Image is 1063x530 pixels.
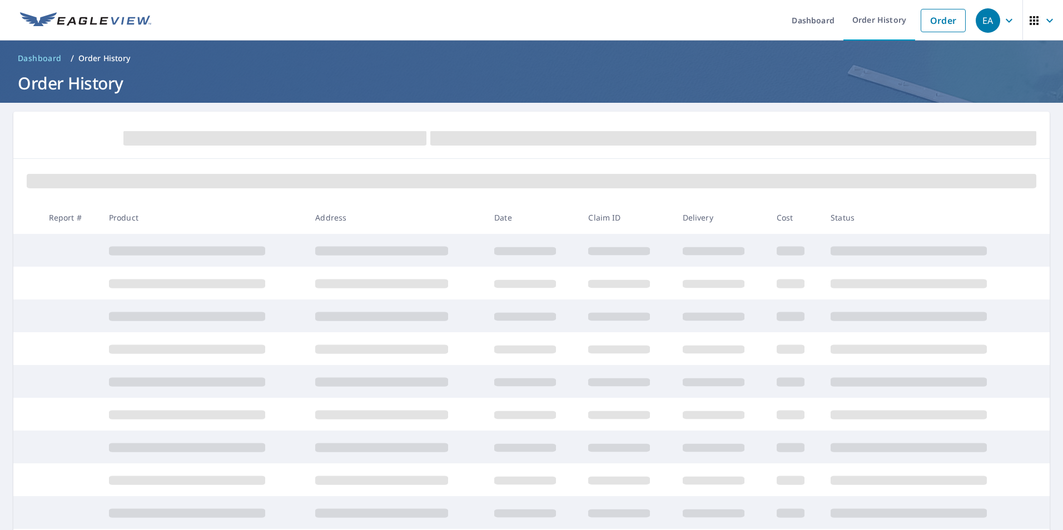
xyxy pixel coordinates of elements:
span: Dashboard [18,53,62,64]
th: Claim ID [579,201,673,234]
th: Delivery [674,201,768,234]
h1: Order History [13,72,1050,94]
li: / [71,52,74,65]
th: Address [306,201,485,234]
img: EV Logo [20,12,151,29]
nav: breadcrumb [13,49,1050,67]
th: Product [100,201,307,234]
th: Status [822,201,1029,234]
a: Dashboard [13,49,66,67]
p: Order History [78,53,131,64]
th: Cost [768,201,822,234]
a: Order [921,9,966,32]
th: Date [485,201,579,234]
th: Report # [40,201,100,234]
div: EA [976,8,1000,33]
